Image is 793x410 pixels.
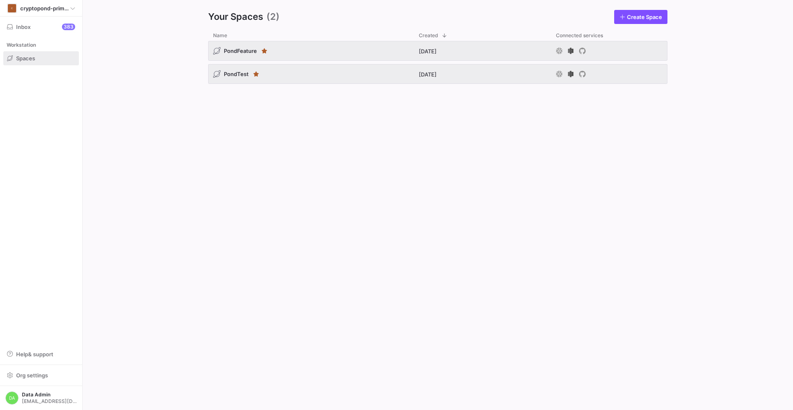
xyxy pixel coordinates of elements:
span: Your Spaces [208,10,263,24]
a: Create Space [614,10,667,24]
div: DA [5,391,19,405]
span: cryptopond-primary [20,5,70,12]
button: Org settings [3,368,79,382]
button: Help& support [3,347,79,361]
div: Press SPACE to select this row. [208,64,667,87]
button: DAData Admin[EMAIL_ADDRESS][DOMAIN_NAME] [3,389,79,407]
span: (2) [266,10,280,24]
button: Inbox383 [3,20,79,34]
span: Inbox [16,24,31,30]
span: [DATE] [419,71,437,78]
span: [EMAIL_ADDRESS][DOMAIN_NAME] [22,398,77,404]
span: Name [213,33,227,38]
div: 383 [62,24,75,30]
div: Workstation [3,39,79,51]
span: Help & support [16,351,53,358]
span: Data Admin [22,392,77,398]
div: Press SPACE to select this row. [208,41,667,64]
span: Created [419,33,438,38]
span: PondFeature [224,48,257,54]
a: Spaces [3,51,79,65]
span: PondTest [224,71,249,77]
span: Spaces [16,55,35,62]
a: Org settings [3,373,79,379]
span: [DATE] [419,48,437,55]
span: Org settings [16,372,48,379]
div: C [8,4,16,12]
span: Create Space [627,14,662,20]
span: Connected services [556,33,603,38]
